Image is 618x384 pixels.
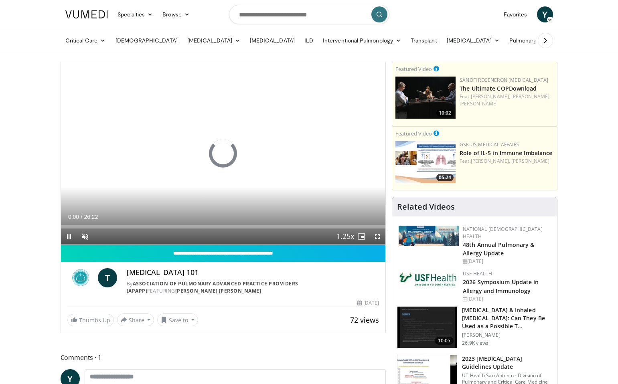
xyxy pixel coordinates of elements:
a: [PERSON_NAME] [511,158,549,164]
a: [DEMOGRAPHIC_DATA] [111,32,182,49]
span: 10:05 [435,337,454,345]
a: ILD [300,32,318,49]
img: b90f5d12-84c1-472e-b843-5cad6c7ef911.jpg.150x105_q85_autocrop_double_scale_upscale_version-0.2.jpg [399,226,459,246]
img: 6ba8804a-8538-4002-95e7-a8f8012d4a11.png.150x105_q85_autocrop_double_scale_upscale_version-0.2.jpg [399,270,459,288]
a: [MEDICAL_DATA] [245,32,300,49]
img: 5a5e9f8f-baed-4a36-9fe2-4d00eabc5e31.png.150x105_q85_crop-smart_upscale.png [395,77,456,119]
button: Enable picture-in-picture mode [353,228,369,245]
h3: [MEDICAL_DATA] & Inhaled [MEDICAL_DATA]: Can They Be Used as a Possible T… [462,306,552,330]
h4: Related Videos [397,202,455,212]
span: Comments 1 [61,352,386,363]
a: The Ultimate COPDownload [460,85,537,92]
h3: 2023 [MEDICAL_DATA] Guidelines Update [462,355,552,371]
img: f8c419a3-5bbb-4c4e-b48e-16c2b0d0fb3f.png.150x105_q85_crop-smart_upscale.jpg [395,141,456,183]
div: Progress Bar [61,225,386,228]
img: 37481b79-d16e-4fea-85a1-c1cf910aa164.150x105_q85_crop-smart_upscale.jpg [397,307,457,348]
a: T [98,268,117,287]
a: Y [537,6,553,22]
a: Sanofi Regeneron [MEDICAL_DATA] [460,77,548,83]
p: 26.9K views [462,340,488,346]
button: Save to [157,313,198,326]
p: [PERSON_NAME] [462,332,552,338]
div: By FEATURING , [127,280,379,295]
div: [DATE] [357,299,379,307]
a: [PERSON_NAME], [471,158,510,164]
button: Fullscreen [369,228,385,245]
a: [PERSON_NAME] [460,100,498,107]
a: [MEDICAL_DATA] [442,32,505,49]
button: Unmute [77,228,93,245]
img: VuMedi Logo [65,10,108,18]
a: [PERSON_NAME] [219,287,261,294]
a: Browse [158,6,195,22]
a: 05:24 [395,141,456,183]
a: Role of IL-5 in Immune Imbalance [460,149,552,157]
div: Feat. [460,158,554,165]
a: Critical Care [61,32,111,49]
button: Share [117,313,154,326]
a: [PERSON_NAME], [471,93,510,100]
a: USF Health [463,270,492,277]
a: Favorites [499,6,532,22]
a: Interventional Pulmonology [318,32,406,49]
span: 26:22 [84,214,98,220]
a: 2026 Symposium Update in Allergy and Immunology [463,278,539,294]
a: 10:02 [395,77,456,119]
button: Pause [61,228,77,245]
a: [PERSON_NAME] [175,287,218,294]
a: Transplant [406,32,442,49]
input: Search topics, interventions [229,5,389,24]
span: 72 views [350,315,379,325]
span: 05:24 [436,174,454,181]
div: [DATE] [463,295,551,303]
span: / [81,214,83,220]
a: Pulmonary Infection [505,32,574,49]
small: Featured Video [395,130,432,137]
a: Association of Pulmonary Advanced Practice Providers (APAPP) [127,280,298,294]
img: Association of Pulmonary Advanced Practice Providers (APAPP) [67,268,95,287]
span: 10:02 [436,109,454,117]
a: [MEDICAL_DATA] [182,32,245,49]
span: 0:00 [68,214,79,220]
a: [PERSON_NAME], [511,93,551,100]
div: Feat. [460,93,554,107]
small: Featured Video [395,65,432,73]
a: 10:05 [MEDICAL_DATA] & Inhaled [MEDICAL_DATA]: Can They Be Used as a Possible T… [PERSON_NAME] 26... [397,306,552,349]
a: National [DEMOGRAPHIC_DATA] Health [463,226,543,240]
a: Thumbs Up [67,314,114,326]
a: Specialties [113,6,158,22]
h4: [MEDICAL_DATA] 101 [127,268,379,277]
button: Playback Rate [337,228,353,245]
video-js: Video Player [61,62,386,245]
a: GSK US Medical Affairs [460,141,519,148]
a: 48th Annual Pulmonary & Allergy Update [463,241,534,257]
div: [DATE] [463,258,551,265]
